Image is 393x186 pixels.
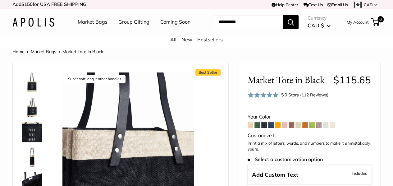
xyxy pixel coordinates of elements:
[21,1,33,7] span: $150
[308,22,324,29] span: CAD $
[283,15,299,29] button: Search
[304,2,322,7] a: Text Us
[22,72,42,92] img: description_Make it yours with custom text.
[352,170,368,177] span: Included
[247,165,372,185] label: Add Custom Text
[21,146,43,168] a: Market Tote in Black
[78,17,107,27] a: Market Bags
[248,131,371,140] div: Customize It
[170,36,176,43] a: All
[333,74,371,86] span: $115.65
[372,18,379,26] a: 0
[12,48,103,56] nav: Breadcrumb
[308,21,331,30] button: CAD $
[12,18,54,27] img: Apolis
[248,91,328,100] div: 5.0 Stars (112 Reviews)
[248,156,322,162] span: Select a customization option
[197,36,223,43] a: Bestsellers
[248,74,329,86] span: Market Tote in Black
[21,96,43,119] a: Market Tote in Black
[195,69,221,76] span: Best Seller
[327,2,348,7] a: Email Us
[31,49,56,54] a: Market Bags
[21,121,43,143] a: description_Custom printed text with eco-friendly ink.
[160,17,190,27] a: Coming Soon
[181,36,192,43] a: New
[21,71,43,94] a: description_Make it yours with custom text.
[347,18,369,26] a: My Account
[214,15,283,29] input: Search...
[22,147,42,167] img: Market Tote in Black
[252,171,298,178] span: Add Custom Text
[22,97,42,117] img: Market Tote in Black
[281,91,328,98] div: 5.0 Stars (112 Reviews)
[118,17,149,27] a: Group Gifting
[65,75,126,83] div: Super soft long leather handles.
[22,122,42,142] img: description_Custom printed text with eco-friendly ink.
[377,16,384,22] span: 0
[364,2,373,7] span: CAD
[12,49,25,54] a: Home
[248,112,371,122] div: Your Color
[248,140,371,152] p: Print a mix of letters, words, and numbers to make it unmistakably yours.
[308,14,331,22] span: Currency
[62,49,103,54] span: Market Tote in Black
[272,2,298,7] a: Help Center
